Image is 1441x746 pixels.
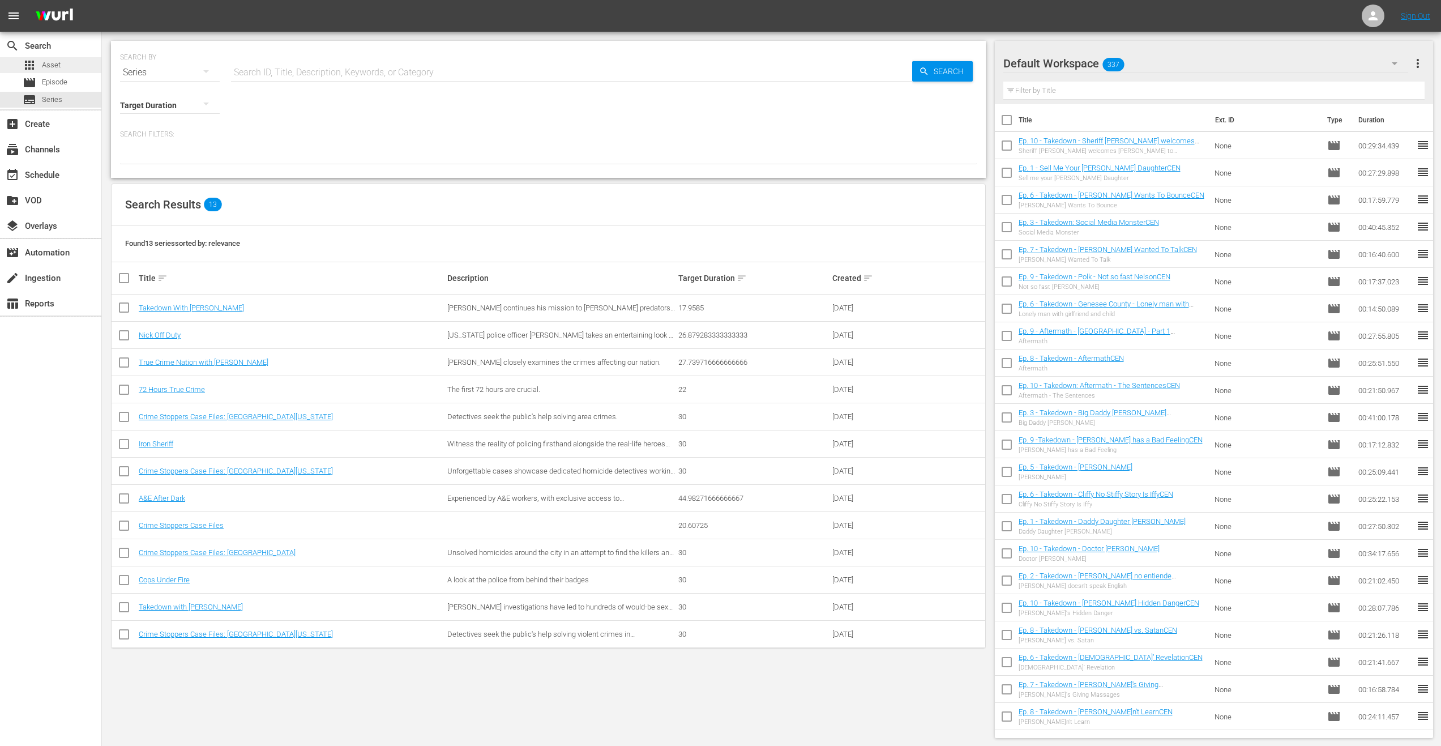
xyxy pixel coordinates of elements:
span: Episode [1327,655,1341,669]
a: Ep. 6 - Takedown - [DEMOGRAPHIC_DATA]’ RevelationCEN [1019,653,1203,662]
div: Daddy Daughter [PERSON_NAME] [1019,528,1186,535]
a: Crime Stoppers Case Files: [GEOGRAPHIC_DATA][US_STATE] [139,467,333,475]
span: Episode [1327,465,1341,479]
td: None [1210,295,1323,322]
div: Sheriff [PERSON_NAME] welcomes [PERSON_NAME] to [GEOGRAPHIC_DATA] [1019,147,1206,155]
span: The first 72 hours are crucial. [447,385,540,394]
span: Episode [1327,275,1341,288]
div: [DATE] [832,304,906,312]
span: Episode [1327,411,1341,424]
span: Found 13 series sorted by: relevance [125,239,240,248]
td: None [1210,703,1323,730]
div: 26.879283333333333 [678,331,829,339]
div: [PERSON_NAME]'s Hidden Danger [1019,609,1199,617]
span: Episode [1327,628,1341,642]
div: [PERSON_NAME] [1019,474,1132,481]
td: 00:27:55.805 [1354,322,1416,349]
span: Episode [1327,220,1341,234]
span: Episode [1327,383,1341,397]
img: ans4CAIJ8jUAAAAAAAAAAAAAAAAAAAAAAAAgQb4GAAAAAAAAAAAAAAAAAAAAAAAAJMjXAAAAAAAAAAAAAAAAAAAAAAAAgAT5G... [27,3,82,29]
div: 22 [678,385,829,394]
td: 00:17:12.832 [1354,431,1416,458]
td: 00:27:29.898 [1354,159,1416,186]
td: 00:21:26.118 [1354,621,1416,649]
span: Detectives seek the public's help solving area crimes. [447,412,618,421]
a: Ep. 8 - Takedown - [PERSON_NAME]n’t LearnCEN [1019,707,1173,716]
div: 30 [678,576,829,584]
td: None [1210,649,1323,676]
a: Crime Stoppers Case Files [139,521,224,530]
span: sort [863,273,873,283]
span: reorder [1416,329,1430,342]
div: [PERSON_NAME] doesn't speak English [1019,582,1206,590]
span: reorder [1416,655,1430,668]
span: Episode [1327,710,1341,723]
span: Episode [1327,356,1341,370]
span: reorder [1416,546,1430,560]
span: 13 [204,198,222,211]
td: 00:21:41.667 [1354,649,1416,676]
a: Ep. 6 - Takedown - Cliffy No Stiffy Story Is IffyCEN [1019,490,1173,498]
div: Title [139,271,444,285]
td: 00:24:11.457 [1354,703,1416,730]
td: None [1210,458,1323,485]
span: [PERSON_NAME] closely examines the crimes affecting our nation. [447,358,661,366]
div: [DEMOGRAPHIC_DATA]' Revelation [1019,664,1203,671]
div: 27.739716666666666 [678,358,829,366]
td: 00:34:17.656 [1354,540,1416,567]
th: Ext. ID [1208,104,1320,136]
span: 337 [1102,53,1124,76]
td: None [1210,186,1323,214]
a: Ep. 8 - Takedown - AftermathCEN [1019,354,1124,363]
td: 00:21:50.967 [1354,377,1416,404]
span: reorder [1416,165,1430,179]
span: Episode [42,76,67,88]
button: Search [912,61,973,82]
span: VOD [6,194,19,207]
td: None [1210,132,1323,159]
div: Lonely man with girlfriend and child [1019,310,1206,318]
span: Series [23,93,36,106]
span: reorder [1416,138,1430,152]
td: None [1210,513,1323,540]
a: Takedown with [PERSON_NAME] [139,603,243,611]
a: Ep. 5 - Takedown - [PERSON_NAME] [1019,463,1132,471]
a: Ep. 9 -Takedown - [PERSON_NAME] has a Bad FeelingCEN [1019,436,1203,444]
div: Series [120,57,220,88]
div: Description [447,274,675,283]
span: Episode [1327,683,1341,696]
span: Episode [1327,329,1341,343]
a: Ep. 3 - Takedown - Big Daddy [PERSON_NAME] ([PERSON_NAME] has done this before)CEN [1019,408,1171,425]
span: Asset [23,58,36,72]
div: [DATE] [832,603,906,611]
div: 30 [678,440,829,448]
div: [PERSON_NAME] Wanted To Talk [1019,256,1197,263]
div: [DATE] [832,412,906,421]
div: 30 [678,630,829,638]
span: Episode [1327,139,1341,152]
span: Episode [1327,438,1341,451]
div: 44.98271666666667 [678,494,829,502]
span: Experienced by A&E workers, with exclusive access to [GEOGRAPHIC_DATA]; the night-time challenges... [447,494,667,519]
div: [DATE] [832,494,906,502]
div: Social Media Monster [1019,229,1159,236]
td: None [1210,676,1323,703]
div: [DATE] [832,548,906,557]
span: Channels [6,143,19,156]
span: Episode [1327,547,1341,560]
span: Episode [1327,302,1341,316]
span: Search [929,61,973,82]
td: None [1210,377,1323,404]
a: Cops Under Fire [139,576,190,584]
div: [DATE] [832,630,906,638]
a: True Crime Nation with [PERSON_NAME] [139,358,268,366]
td: 00:16:58.784 [1354,676,1416,703]
td: None [1210,621,1323,649]
span: Episode [1327,193,1341,207]
div: Aftermath [1019,338,1206,345]
td: None [1210,567,1323,594]
span: reorder [1416,682,1430,696]
span: reorder [1416,274,1430,288]
div: Cliffy No Stiffy Story Is Iffy [1019,501,1173,508]
div: [DATE] [832,385,906,394]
